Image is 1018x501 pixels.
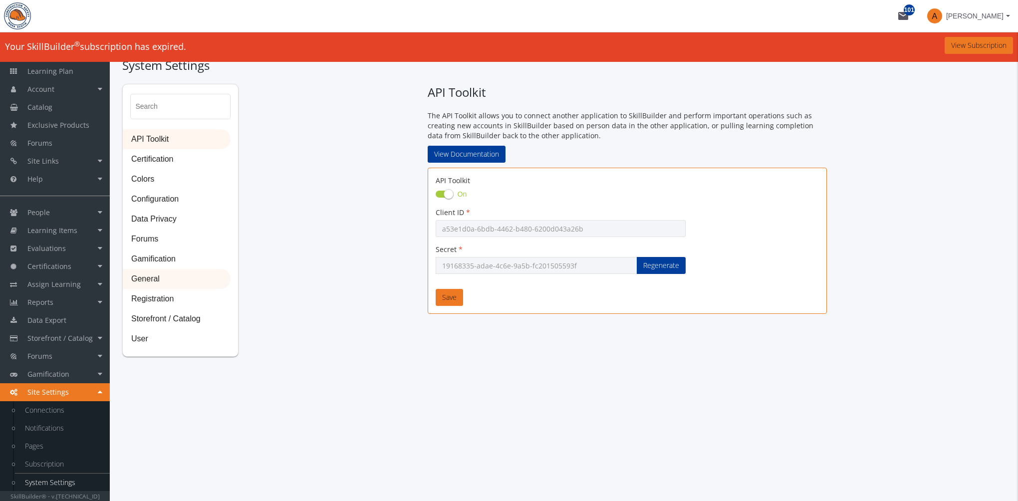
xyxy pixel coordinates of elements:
[15,401,110,419] a: Connections
[27,120,89,130] span: Exclusive Products
[436,176,470,186] label: API Toolkit
[123,329,230,349] span: User
[15,419,110,437] a: Notifications
[436,245,463,254] label: Secret
[27,369,69,379] span: Gamification
[74,39,80,48] sup: ®
[15,437,110,455] a: Pages
[27,102,52,112] span: Catalog
[946,7,1004,25] span: [PERSON_NAME]
[123,269,230,289] span: General
[123,250,230,269] span: Gamification
[122,57,1006,74] h1: System Settings
[27,297,53,307] span: Reports
[428,84,827,101] h1: API Toolkit
[27,279,81,289] span: Assign Learning
[27,315,66,325] span: Data Export
[458,190,467,198] span: On
[428,146,506,163] a: View Documentation
[27,333,93,343] span: Storefront / Catalog
[897,10,909,22] mat-icon: mail
[27,261,71,271] span: Certifications
[27,351,52,361] span: Forums
[5,40,186,52] span: Your SkillBuilder subscription has expired.
[123,170,230,190] span: Colors
[123,289,230,309] span: Registration
[637,257,686,274] button: Regenerate
[27,208,50,217] span: People
[927,8,942,23] span: A
[27,84,54,94] span: Account
[27,244,66,253] span: Evaluations
[123,190,230,210] span: Configuration
[123,130,230,150] span: API Toolkit
[123,150,230,170] span: Certification
[10,492,100,500] small: SkillBuilder® - v.[TECHNICAL_ID]
[27,138,52,148] span: Forums
[436,208,470,218] label: Client ID
[123,309,230,329] span: Storefront / Catalog
[15,474,110,492] a: System Settings
[27,226,77,235] span: Learning Items
[27,66,73,76] span: Learning Plan
[945,37,1013,54] button: View Subscription
[123,230,230,250] span: Forums
[15,455,110,473] a: Subscription
[436,289,463,306] button: Save
[27,156,59,166] span: Site Links
[27,387,69,397] span: Site Settings
[27,174,43,184] span: Help
[123,210,230,230] span: Data Privacy
[428,111,827,141] p: The API Toolkit allows you to connect another application to SkillBuilder and perform important o...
